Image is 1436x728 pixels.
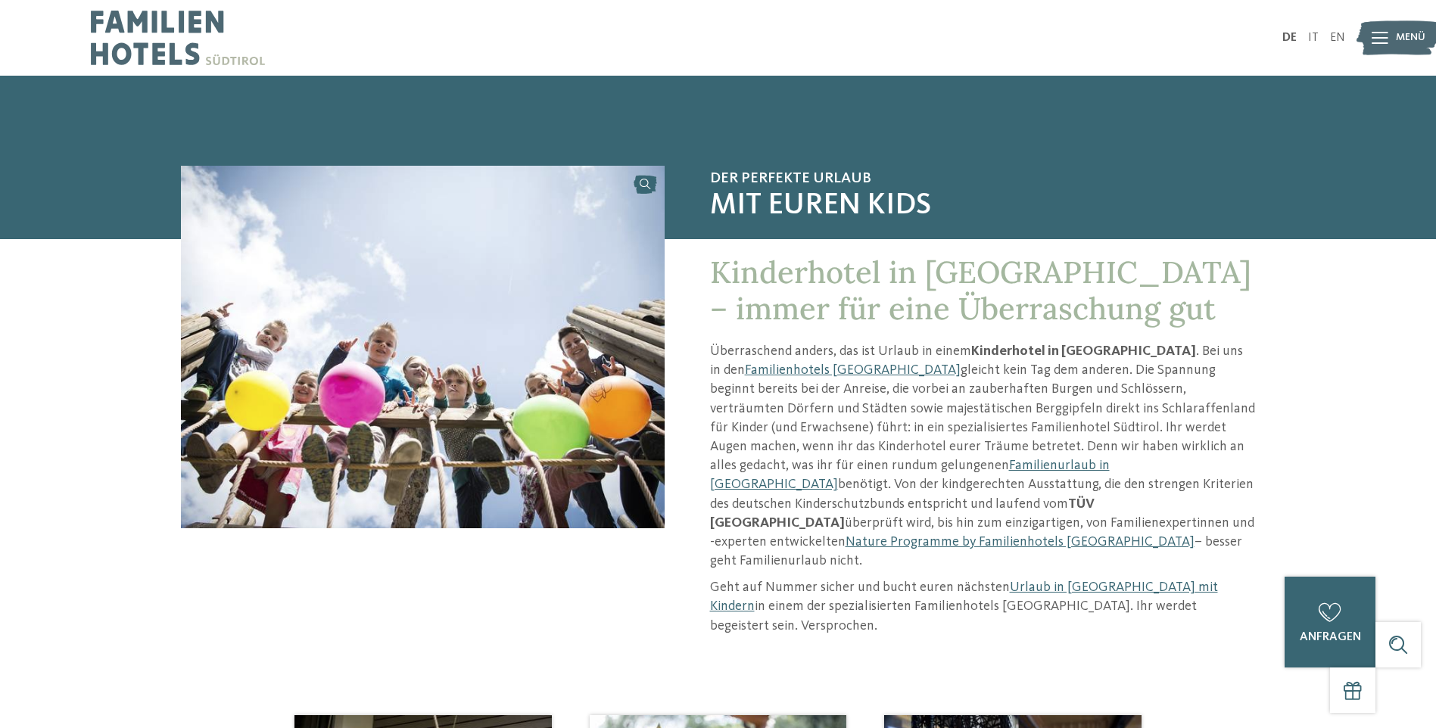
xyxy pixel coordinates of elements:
[1300,631,1361,643] span: anfragen
[1330,32,1345,44] a: EN
[1396,30,1425,45] span: Menü
[710,342,1256,571] p: Überraschend anders, das ist Urlaub in einem . Bei uns in den gleicht kein Tag dem anderen. Die S...
[181,166,665,528] img: Kinderhotel in Südtirol für Spiel, Spaß und Action
[1282,32,1297,44] a: DE
[710,253,1251,328] span: Kinderhotel in [GEOGRAPHIC_DATA] – immer für eine Überraschung gut
[710,578,1256,636] p: Geht auf Nummer sicher und bucht euren nächsten in einem der spezialisierten Familienhotels [GEOG...
[1285,577,1375,667] a: anfragen
[971,344,1196,358] strong: Kinderhotel in [GEOGRAPHIC_DATA]
[745,363,961,377] a: Familienhotels [GEOGRAPHIC_DATA]
[846,535,1195,549] a: Nature Programme by Familienhotels [GEOGRAPHIC_DATA]
[710,170,1256,188] span: Der perfekte Urlaub
[710,497,1095,530] strong: TÜV [GEOGRAPHIC_DATA]
[1308,32,1319,44] a: IT
[710,188,1256,224] span: mit euren Kids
